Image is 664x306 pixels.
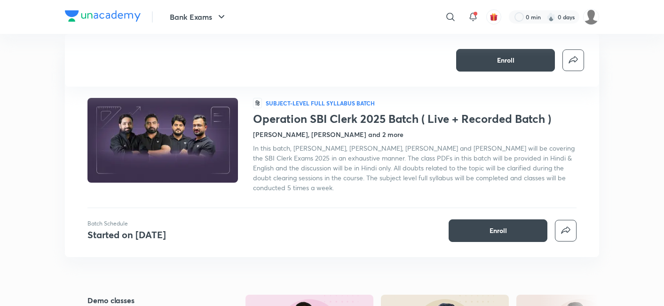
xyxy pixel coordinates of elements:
[486,9,501,24] button: avatar
[65,10,141,24] a: Company Logo
[87,228,166,241] h4: Started on [DATE]
[497,56,514,65] span: Enroll
[65,10,141,22] img: Company Logo
[490,226,507,235] span: Enroll
[490,13,498,21] img: avatar
[546,12,556,22] img: streak
[87,219,166,228] p: Batch Schedule
[253,144,575,192] span: In this batch, [PERSON_NAME], [PERSON_NAME], [PERSON_NAME] and [PERSON_NAME] will be covering the...
[164,8,233,26] button: Bank Exams
[456,49,555,72] button: Enroll
[253,129,403,139] h4: [PERSON_NAME], [PERSON_NAME] and 2 more
[253,112,577,126] h1: Operation SBI Clerk 2025 Batch ( Live + Recorded Batch )
[266,99,375,107] p: Subject-level full syllabus Batch
[87,295,215,306] h5: Demo classes
[583,9,599,25] img: Drishti Chauhan
[86,97,239,184] img: Thumbnail
[253,98,262,108] span: हि
[449,219,547,242] button: Enroll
